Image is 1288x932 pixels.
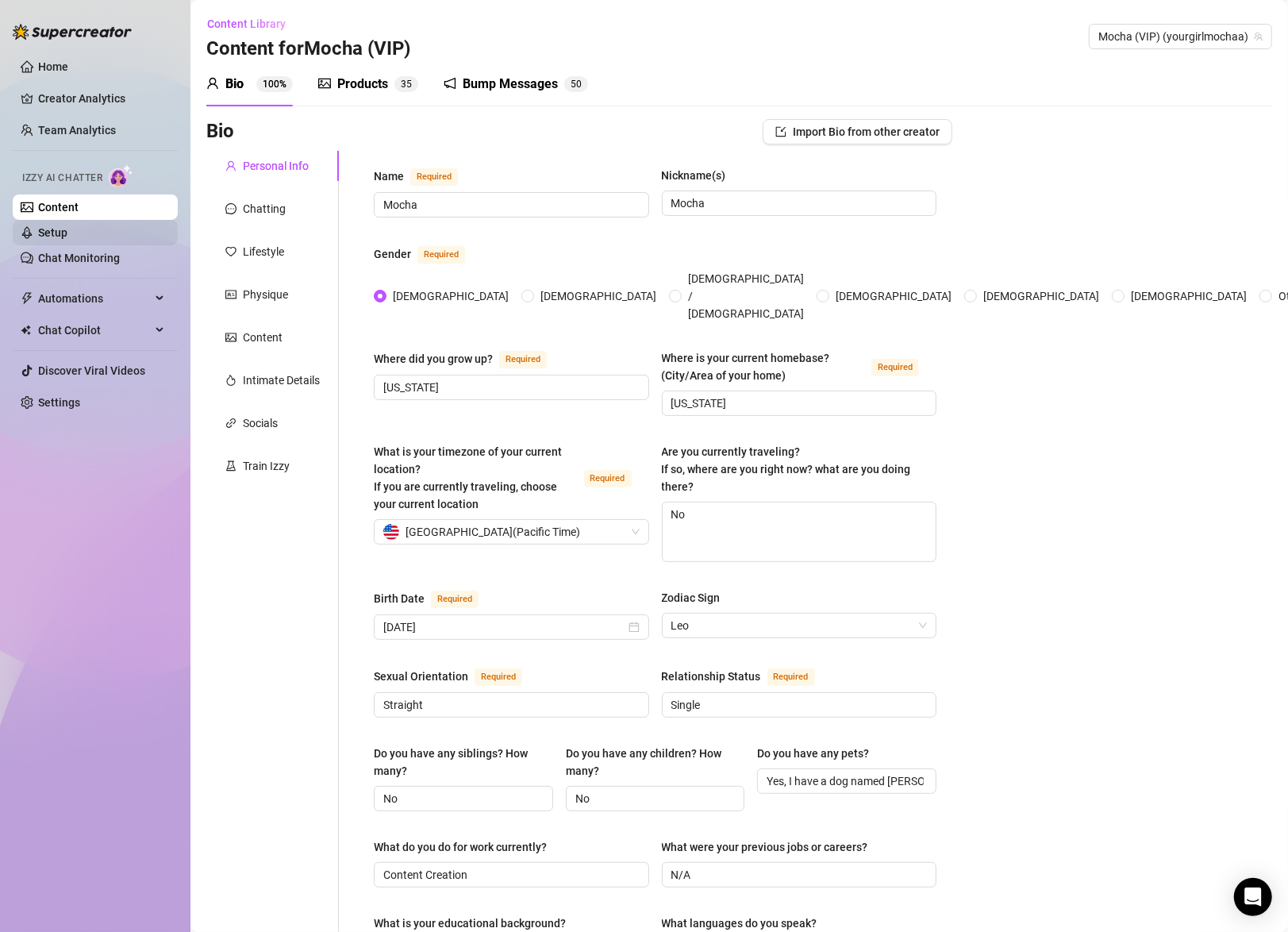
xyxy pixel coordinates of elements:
[206,11,298,37] button: Content Library
[383,618,625,636] input: Birth Date
[571,79,576,90] span: 5
[374,745,542,780] div: Do you have any siblings? How many?
[386,287,515,305] span: [DEMOGRAPHIC_DATA]
[383,379,636,396] input: Where did you grow up?
[243,243,284,260] div: Lifestyle
[662,349,937,384] label: Where is your current homebase? (City/Area of your home)
[374,668,468,685] div: Sexual Orientation
[829,287,958,305] span: [DEMOGRAPHIC_DATA]
[662,838,879,856] label: What were your previous jobs or careers?
[206,37,410,62] h3: Content for Mocha (VIP)
[374,350,493,368] div: Where did you grow up?
[225,418,236,429] span: link
[662,589,721,607] div: Zodiac Sign
[406,79,412,90] span: 5
[13,24,132,40] img: logo-BBDzfeDw.svg
[662,167,726,184] div: Nickname(s)
[38,226,67,239] a: Setup
[410,168,458,186] span: Required
[374,167,475,186] label: Name
[243,414,278,432] div: Socials
[406,520,580,544] span: [GEOGRAPHIC_DATA] ( Pacific Time )
[662,445,911,493] span: Are you currently traveling? If so, where are you right now? what are you doing there?
[374,445,562,510] span: What is your timezone of your current location? If you are currently traveling, choose your curre...
[225,75,244,94] div: Bio
[22,171,102,186] span: Izzy AI Chatter
[38,86,165,111] a: Creator Analytics
[584,470,632,487] span: Required
[374,838,558,856] label: What do you do for work currently?
[225,160,236,171] span: user
[109,164,133,187] img: AI Chatter
[38,252,120,264] a: Chat Monitoring
[576,79,582,90] span: 0
[374,915,577,932] label: What is your educational background?
[1234,878,1272,916] div: Open Intercom Messenger
[1254,32,1263,41] span: team
[671,395,925,412] input: Where is your current homebase? (City/Area of your home)
[243,200,286,218] div: Chatting
[207,17,286,30] span: Content Library
[575,790,732,807] input: Do you have any children? How many?
[206,119,234,144] h3: Bio
[225,460,236,472] span: experiment
[243,157,309,175] div: Personal Info
[757,745,880,762] label: Do you have any pets?
[663,503,936,561] textarea: No
[431,591,479,608] span: Required
[38,124,116,137] a: Team Analytics
[564,76,588,92] sup: 50
[671,194,925,212] input: Nickname(s)
[374,349,564,368] label: Where did you grow up?
[662,349,866,384] div: Where is your current homebase? (City/Area of your home)
[318,77,331,90] span: picture
[662,589,732,607] label: Zodiac Sign
[671,866,925,884] input: What were your previous jobs or careers?
[394,76,418,92] sup: 35
[38,60,68,73] a: Home
[662,915,829,932] label: What languages do you speak?
[767,668,815,686] span: Required
[534,287,663,305] span: [DEMOGRAPHIC_DATA]
[225,246,236,257] span: heart
[243,329,283,346] div: Content
[662,667,832,686] label: Relationship Status
[671,696,925,714] input: Relationship Status
[977,287,1105,305] span: [DEMOGRAPHIC_DATA]
[383,866,636,884] input: What do you do for work currently?
[566,745,745,780] label: Do you have any children? How many?
[374,245,483,264] label: Gender
[662,838,868,856] div: What were your previous jobs or careers?
[383,790,540,807] input: Do you have any siblings? How many?
[225,375,236,386] span: fire
[775,126,786,137] span: import
[763,119,952,144] button: Import Bio from other creator
[662,915,817,932] div: What languages do you speak?
[38,318,151,343] span: Chat Copilot
[1125,287,1253,305] span: [DEMOGRAPHIC_DATA]
[463,75,558,94] div: Bump Messages
[21,325,31,336] img: Chat Copilot
[225,289,236,300] span: idcard
[475,668,522,686] span: Required
[374,667,540,686] label: Sexual Orientation
[243,372,320,389] div: Intimate Details
[1098,25,1263,48] span: Mocha (VIP) (yourgirlmochaa)
[256,76,293,92] sup: 100%
[566,745,734,780] div: Do you have any children? How many?
[671,614,928,637] span: Leo
[757,745,869,762] div: Do you have any pets?
[21,292,33,305] span: thunderbolt
[225,332,236,343] span: picture
[374,838,547,856] div: What do you do for work currently?
[206,77,219,90] span: user
[401,79,406,90] span: 3
[499,351,547,368] span: Required
[374,915,566,932] div: What is your educational background?
[767,772,924,790] input: Do you have any pets?
[374,589,496,608] label: Birth Date
[383,196,636,214] input: Name
[38,364,145,377] a: Discover Viral Videos
[383,524,399,540] img: us
[374,245,411,263] div: Gender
